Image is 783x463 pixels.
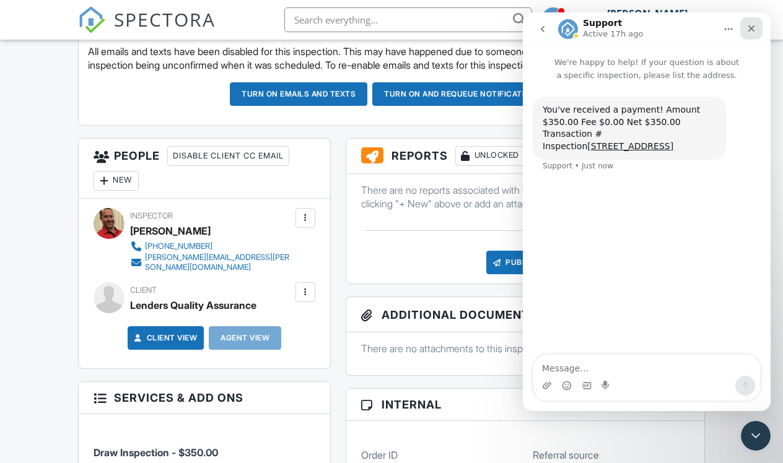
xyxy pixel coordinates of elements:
h3: Internal [346,389,704,421]
span: Draw Inspection - $350.00 [94,446,218,459]
button: Turn on emails and texts [230,82,367,106]
div: Lenders Quality Assurance [130,296,256,314]
div: [PERSON_NAME] [607,7,688,20]
span: Inspector [130,211,173,220]
a: Client View [132,332,198,344]
h3: Reports [346,139,704,174]
img: The Best Home Inspection Software - Spectora [78,6,105,33]
label: Referral source [533,448,599,462]
h3: People [79,139,330,199]
button: Turn on and Requeue Notifications [372,82,553,106]
div: [PHONE_NUMBER] [145,241,212,251]
div: New [94,171,139,191]
a: [PERSON_NAME][EMAIL_ADDRESS][PERSON_NAME][DOMAIN_NAME] [130,253,292,272]
a: SPECTORA [78,17,216,43]
div: [PERSON_NAME][EMAIL_ADDRESS][PERSON_NAME][DOMAIN_NAME] [145,253,292,272]
div: Disable Client CC Email [167,146,289,166]
input: Search everything... [284,7,532,32]
span: SPECTORA [114,6,216,32]
label: Order ID [361,448,398,462]
div: Publish All [486,251,564,274]
a: [PHONE_NUMBER] [130,240,292,253]
span: Client [130,285,157,295]
p: There are no attachments to this inspection. [361,342,689,355]
div: Unlocked [455,146,526,166]
h3: Services & Add ons [79,382,330,414]
iframe: Intercom live chat [523,12,771,411]
p: There are no reports associated with this inspection. Add a template by clicking "+ New" above or... [361,183,689,211]
div: [PERSON_NAME] [130,222,211,240]
p: All emails and texts have been disabled for this inspection. This may have happened due to someon... [88,45,694,72]
iframe: Intercom live chat [741,421,771,451]
h3: Additional Documents [346,297,704,332]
